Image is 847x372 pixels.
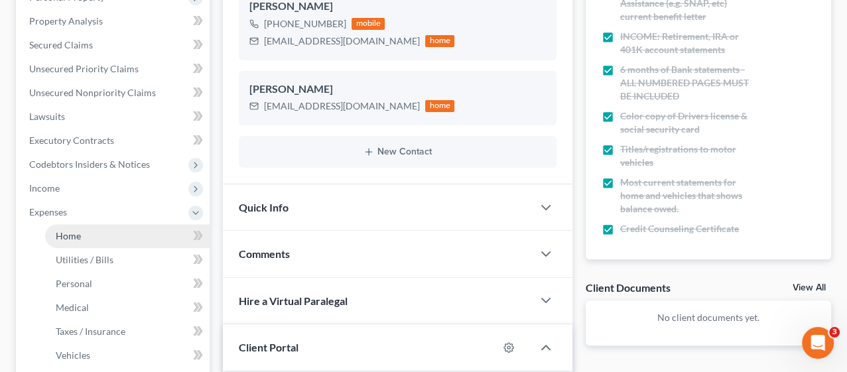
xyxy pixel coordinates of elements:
span: Color copy of Drivers license & social security card [620,109,759,136]
a: Secured Claims [19,33,210,57]
span: Property Analysis [29,15,103,27]
a: Unsecured Nonpriority Claims [19,81,210,105]
iframe: Intercom live chat [802,327,834,359]
span: Taxes / Insurance [56,326,125,337]
a: Taxes / Insurance [45,320,210,343]
div: [EMAIL_ADDRESS][DOMAIN_NAME] [264,34,420,48]
span: Executory Contracts [29,135,114,146]
span: Income [29,182,60,194]
a: Lawsuits [19,105,210,129]
a: Property Analysis [19,9,210,33]
a: Unsecured Priority Claims [19,57,210,81]
span: Expenses [29,206,67,217]
a: View All [793,283,826,292]
span: Secured Claims [29,39,93,50]
span: Credit Counseling Certificate [620,222,739,235]
div: Client Documents [586,280,671,294]
a: Vehicles [45,343,210,367]
span: Unsecured Nonpriority Claims [29,87,156,98]
div: home [425,100,454,112]
span: Client Portal [239,341,298,353]
div: [PHONE_NUMBER] [264,17,346,31]
span: Quick Info [239,201,289,214]
span: Unsecured Priority Claims [29,63,139,74]
p: No client documents yet. [596,311,820,324]
div: mobile [352,18,385,30]
div: [PERSON_NAME] [249,82,545,97]
span: Medical [56,302,89,313]
span: Most current statements for home and vehicles that shows balance owed. [620,176,759,216]
span: Codebtors Insiders & Notices [29,158,150,170]
div: home [425,35,454,47]
span: Personal [56,278,92,289]
a: Personal [45,272,210,296]
span: Hire a Virtual Paralegal [239,294,348,307]
span: Comments [239,247,290,260]
a: Home [45,224,210,248]
span: Vehicles [56,349,90,361]
span: 6 months of Bank statements - ALL NUMBERED PAGES MUST BE INCLUDED [620,63,759,103]
span: Lawsuits [29,111,65,122]
span: Home [56,230,81,241]
span: INCOME: Retirement, IRA or 401K account statements [620,30,759,56]
button: New Contact [249,147,545,157]
a: Executory Contracts [19,129,210,153]
span: Titles/registrations to motor vehicles [620,143,759,169]
a: Utilities / Bills [45,248,210,272]
a: Medical [45,296,210,320]
span: 3 [829,327,840,338]
div: [EMAIL_ADDRESS][DOMAIN_NAME] [264,99,420,113]
span: Utilities / Bills [56,254,113,265]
